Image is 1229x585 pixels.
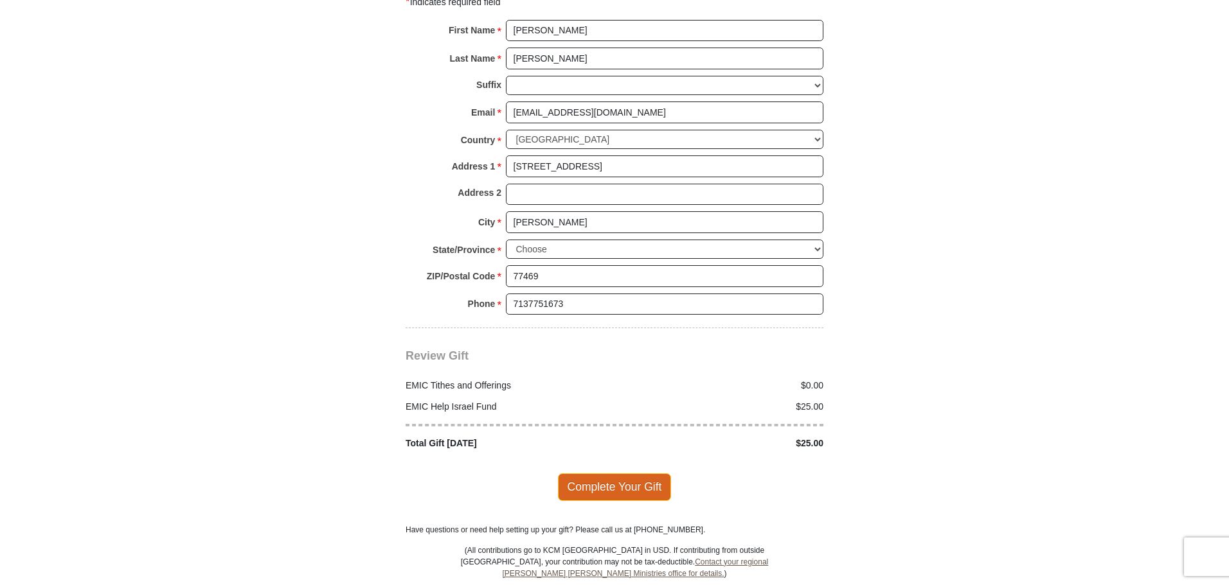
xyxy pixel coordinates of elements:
[614,437,830,450] div: $25.00
[450,49,496,67] strong: Last Name
[399,437,615,450] div: Total Gift [DATE]
[452,157,496,175] strong: Address 1
[427,267,496,285] strong: ZIP/Postal Code
[399,379,615,392] div: EMIC Tithes and Offerings
[471,103,495,121] strong: Email
[614,379,830,392] div: $0.00
[476,76,501,94] strong: Suffix
[468,295,496,313] strong: Phone
[558,473,672,500] span: Complete Your Gift
[478,213,495,231] strong: City
[461,131,496,149] strong: Country
[399,400,615,414] div: EMIC Help Israel Fund
[449,21,495,39] strong: First Name
[406,524,823,536] p: Have questions or need help setting up your gift? Please call us at [PHONE_NUMBER].
[458,184,501,202] strong: Address 2
[406,349,469,362] span: Review Gift
[614,400,830,414] div: $25.00
[502,557,768,578] a: Contact your regional [PERSON_NAME] [PERSON_NAME] Ministries office for details.
[433,241,495,259] strong: State/Province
